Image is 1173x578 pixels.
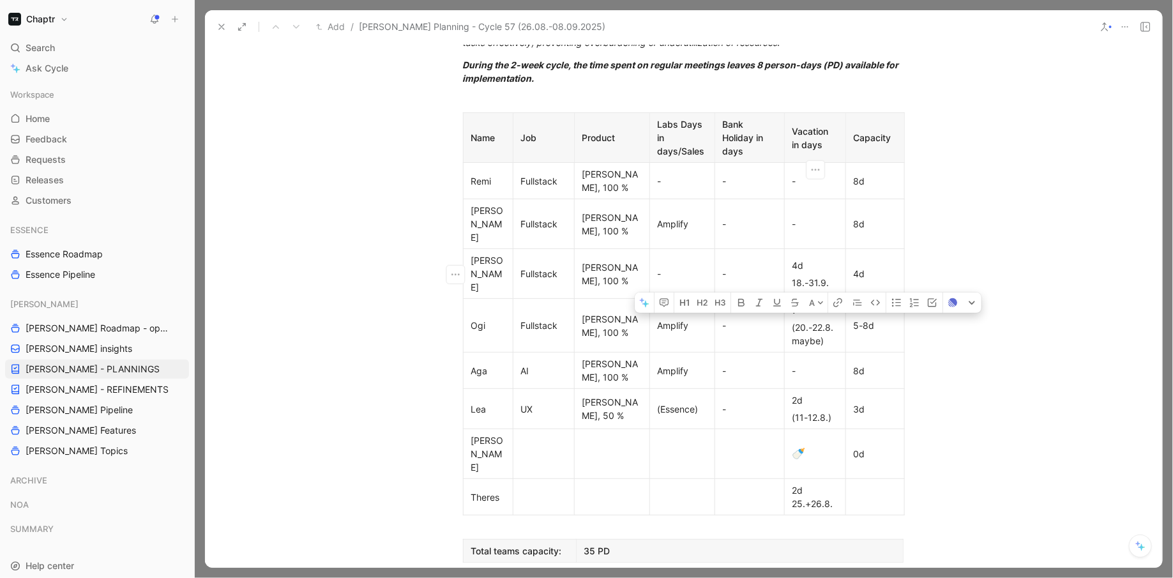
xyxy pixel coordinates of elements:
span: / [351,19,354,34]
div: Help center [5,556,189,575]
span: ESSENCE [10,224,49,236]
div: ESSENCEEssence RoadmapEssence Pipeline [5,220,189,284]
div: Amplify [658,217,707,231]
span: [PERSON_NAME] Planning - Cycle 57 (26.08.-08.09.2025) [359,19,605,34]
span: [PERSON_NAME] insights [26,342,132,355]
div: Amplify [658,364,707,377]
span: Feedback [26,133,67,146]
div: - [723,319,776,332]
div: Search [5,38,189,57]
div: Aga [471,364,505,377]
span: Workspace [10,88,54,101]
span: 🍼 [792,447,806,460]
a: [PERSON_NAME] - PLANNINGS [5,360,189,379]
span: SUMMARY [10,522,54,535]
span: [PERSON_NAME] - REFINEMENTS [26,383,169,396]
div: Vacation in days [792,125,838,151]
div: Lea [471,402,505,416]
div: [PERSON_NAME] [471,254,505,294]
div: Fullstack [521,217,566,231]
div: 35 PD [584,544,895,558]
div: Theres [471,491,505,504]
div: [PERSON_NAME] [471,204,505,244]
em: During the 2-week cycle, the time spent on regular meetings leaves 8 person-days (PD) available f... [463,59,901,84]
div: ? [792,303,838,317]
div: (20.-22.8. maybe) [792,321,838,347]
a: [PERSON_NAME] - REFINEMENTS [5,380,189,399]
span: ARCHIVE [10,474,47,487]
div: Bank Holiday in days [723,118,776,158]
div: Product [582,131,642,144]
div: ESSENCE [5,220,189,240]
div: Capacity [854,131,897,144]
div: Job [521,131,566,144]
a: Home [5,109,189,128]
div: 2d 25.+26.8. [792,483,838,510]
div: - [658,267,707,280]
span: Customers [26,194,72,207]
div: ARCHIVE [5,471,189,490]
div: - [723,217,776,231]
button: ChaptrChaptr [5,10,72,28]
div: - [723,174,776,188]
div: 8d [854,364,897,377]
div: 4d [792,259,838,272]
div: - [658,174,707,188]
div: Fullstack [521,174,566,188]
div: Labs Days in days/Sales [658,118,707,158]
span: Releases [26,174,64,186]
span: [PERSON_NAME] [10,298,79,310]
div: - [792,174,838,188]
span: Home [26,112,50,125]
div: [PERSON_NAME], 100 % [582,167,642,194]
div: - [792,217,838,231]
span: [PERSON_NAME] Features [26,424,136,437]
div: 8d [854,174,897,188]
div: 2d [792,393,838,407]
div: (11-12.8.) [792,411,838,424]
div: - [792,364,838,377]
span: Requests [26,153,66,166]
a: Requests [5,150,189,169]
div: AI [521,364,566,377]
div: 5-8d [854,319,897,332]
div: Remi [471,174,505,188]
span: [PERSON_NAME] Topics [26,445,128,457]
div: Fullstack [521,267,566,280]
div: - [723,402,776,416]
span: [PERSON_NAME] - PLANNINGS [26,363,160,376]
a: Feedback [5,130,189,149]
div: Name [471,131,505,144]
div: [PERSON_NAME], 50 % [582,395,642,422]
div: Fullstack [521,319,566,332]
div: [PERSON_NAME] [5,294,189,314]
div: Total teams capacity: [471,544,568,558]
div: - [723,364,776,377]
button: Add [313,19,348,34]
span: [PERSON_NAME] Pipeline [26,404,133,416]
a: Releases [5,171,189,190]
span: [PERSON_NAME] Roadmap - open items [26,322,173,335]
div: [PERSON_NAME] [471,434,505,474]
span: Help center [26,560,74,571]
div: [PERSON_NAME], 100 % [582,357,642,384]
span: Essence Roadmap [26,248,103,261]
div: - [723,267,776,280]
div: 8d [854,217,897,231]
div: [PERSON_NAME], 100 % [582,211,642,238]
a: [PERSON_NAME] Topics [5,441,189,460]
a: [PERSON_NAME] Roadmap - open items [5,319,189,338]
span: NOA [10,498,29,511]
a: Essence Roadmap [5,245,189,264]
a: [PERSON_NAME] insights [5,339,189,358]
div: Workspace [5,85,189,104]
a: Ask Cycle [5,59,189,78]
span: Search [26,40,55,56]
div: 3d [854,402,897,416]
div: UX [521,402,566,416]
div: Amplify [658,319,707,332]
a: Customers [5,191,189,210]
div: [PERSON_NAME], 100 % [582,261,642,287]
h1: Chaptr [26,13,55,25]
a: Essence Pipeline [5,265,189,284]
